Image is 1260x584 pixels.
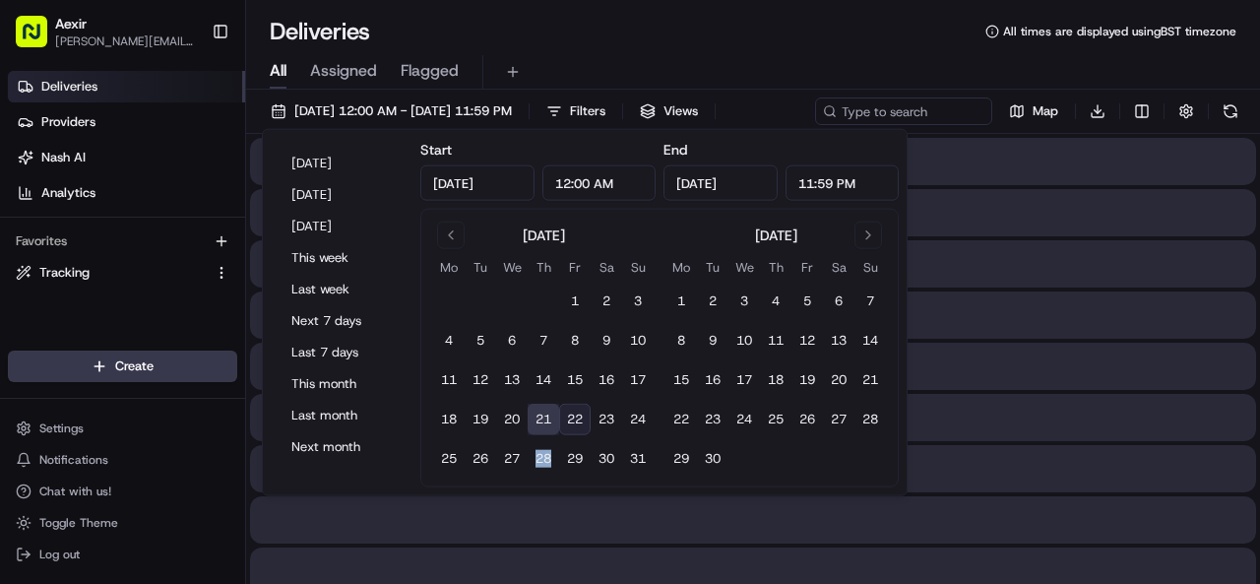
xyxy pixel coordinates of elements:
span: Chat with us! [39,484,111,499]
label: End [663,141,687,159]
button: Chat with us! [8,478,237,505]
th: Saturday [591,257,622,278]
button: Map [1000,97,1067,125]
th: Sunday [854,257,886,278]
span: [DATE] [174,358,215,374]
span: • [214,305,220,321]
button: 31 [622,443,654,475]
button: 2 [591,286,622,317]
button: 26 [465,443,496,475]
span: Settings [39,421,84,436]
button: Start new chat [335,194,358,218]
span: Pylon [196,438,238,453]
span: [DATE] [224,305,265,321]
button: 13 [496,364,528,396]
span: Map [1033,102,1058,120]
span: Wisdom [PERSON_NAME] [61,305,210,321]
input: Time [786,165,900,201]
input: Time [542,165,657,201]
a: Deliveries [8,71,245,102]
button: 10 [728,325,760,357]
button: [DATE] [283,181,401,209]
a: Tracking [16,264,206,282]
button: 1 [559,286,591,317]
button: 20 [823,364,854,396]
img: Grace Nketiah [20,340,51,371]
button: 8 [665,325,697,357]
img: 1736555255976-a54dd68f-1ca7-489b-9aae-adbdc363a1c4 [20,188,55,224]
span: Toggle Theme [39,515,118,531]
button: 23 [591,404,622,435]
button: 21 [528,404,559,435]
button: See all [305,252,358,276]
button: Log out [8,541,237,568]
h1: Deliveries [270,16,370,47]
button: 3 [728,286,760,317]
button: Tracking [8,257,237,289]
button: Last month [283,402,401,429]
span: Nash AI [41,149,86,166]
button: 8 [559,325,591,357]
span: Assigned [310,59,377,83]
div: Favorites [8,226,237,257]
button: Refresh [1217,97,1244,125]
button: 9 [697,325,728,357]
button: Next month [283,433,401,461]
button: 17 [728,364,760,396]
button: 19 [791,364,823,396]
button: 12 [791,325,823,357]
button: 14 [854,325,886,357]
span: [DATE] 12:00 AM - [DATE] 11:59 PM [294,102,512,120]
th: Saturday [823,257,854,278]
th: Wednesday [728,257,760,278]
button: Create [8,351,237,382]
th: Tuesday [465,257,496,278]
button: Last 7 days [283,339,401,366]
button: Next 7 days [283,307,401,335]
button: Go to previous month [437,222,465,249]
div: Start new chat [89,188,323,208]
button: Go to next month [854,222,882,249]
button: 27 [496,443,528,475]
span: Tracking [39,264,90,282]
button: 1 [665,286,697,317]
span: Deliveries [41,78,97,96]
img: 1736555255976-a54dd68f-1ca7-489b-9aae-adbdc363a1c4 [39,359,55,375]
button: 6 [823,286,854,317]
span: Providers [41,113,95,131]
div: Past conversations [20,256,132,272]
button: 10 [622,325,654,357]
button: 2 [697,286,728,317]
span: • [163,358,170,374]
button: 22 [665,404,697,435]
button: Toggle Theme [8,509,237,537]
button: 25 [433,443,465,475]
button: 3 [622,286,654,317]
button: 21 [854,364,886,396]
button: [DATE] [283,150,401,177]
span: [PERSON_NAME][EMAIL_ADDRESS][DOMAIN_NAME] [55,33,196,49]
button: 7 [854,286,886,317]
button: 15 [665,364,697,396]
button: 16 [591,364,622,396]
button: Views [631,97,707,125]
button: 4 [760,286,791,317]
button: 15 [559,364,591,396]
span: Notifications [39,452,108,468]
button: 25 [760,404,791,435]
th: Wednesday [496,257,528,278]
span: Analytics [41,184,95,202]
button: 24 [622,404,654,435]
a: Nash AI [8,142,245,173]
button: Notifications [8,446,237,474]
button: 23 [697,404,728,435]
button: 29 [559,443,591,475]
button: 20 [496,404,528,435]
button: 9 [591,325,622,357]
button: 22 [559,404,591,435]
th: Tuesday [697,257,728,278]
button: 17 [622,364,654,396]
th: Friday [791,257,823,278]
button: [DATE] 12:00 AM - [DATE] 11:59 PM [262,97,521,125]
div: We're available if you need us! [89,208,271,224]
